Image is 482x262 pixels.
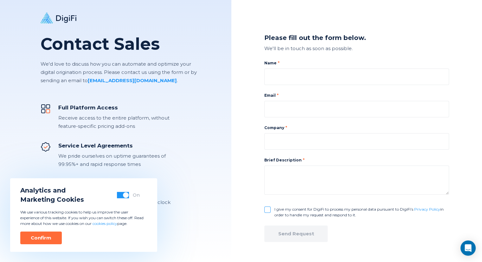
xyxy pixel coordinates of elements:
[31,235,51,241] div: Confirm
[41,35,197,54] h1: Contact Sales
[41,60,197,85] p: We'd love to discuss how you can automate and optimize your digital origination process. Please c...
[264,226,328,242] button: Send Request
[264,158,305,162] label: Brief Description
[264,125,449,131] label: Company
[264,93,449,98] label: Email
[414,207,440,212] a: Privacy Policy
[133,192,140,198] div: On
[88,77,177,83] a: [EMAIL_ADDRESS][DOMAIN_NAME]
[264,33,449,43] div: Please fill out the form below.
[20,186,84,195] span: Analytics and
[58,114,170,130] div: Receive access to the entire platform, without feature-specific pricing add-ons
[58,152,170,168] div: We pride ourselves on uptime guarantees of 99.95%+ and rapid response times
[20,232,62,244] button: Confirm
[460,240,476,256] div: Open Intercom Messenger
[20,209,147,226] p: We use various tracking cookies to help us improve the user experience of this website. If you wi...
[264,60,449,66] label: Name
[20,195,84,204] span: Marketing Cookies
[58,142,170,149] div: Service Level Agreements
[278,231,314,237] div: Send Request
[274,206,449,218] label: I give my consent for DigiFi to process my personal data pursuant to DigiFi’s in order to handle ...
[58,104,170,111] div: Full Platform Access
[264,44,449,53] div: We'll be in touch as soon as possible.
[93,221,117,226] a: cookies policy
